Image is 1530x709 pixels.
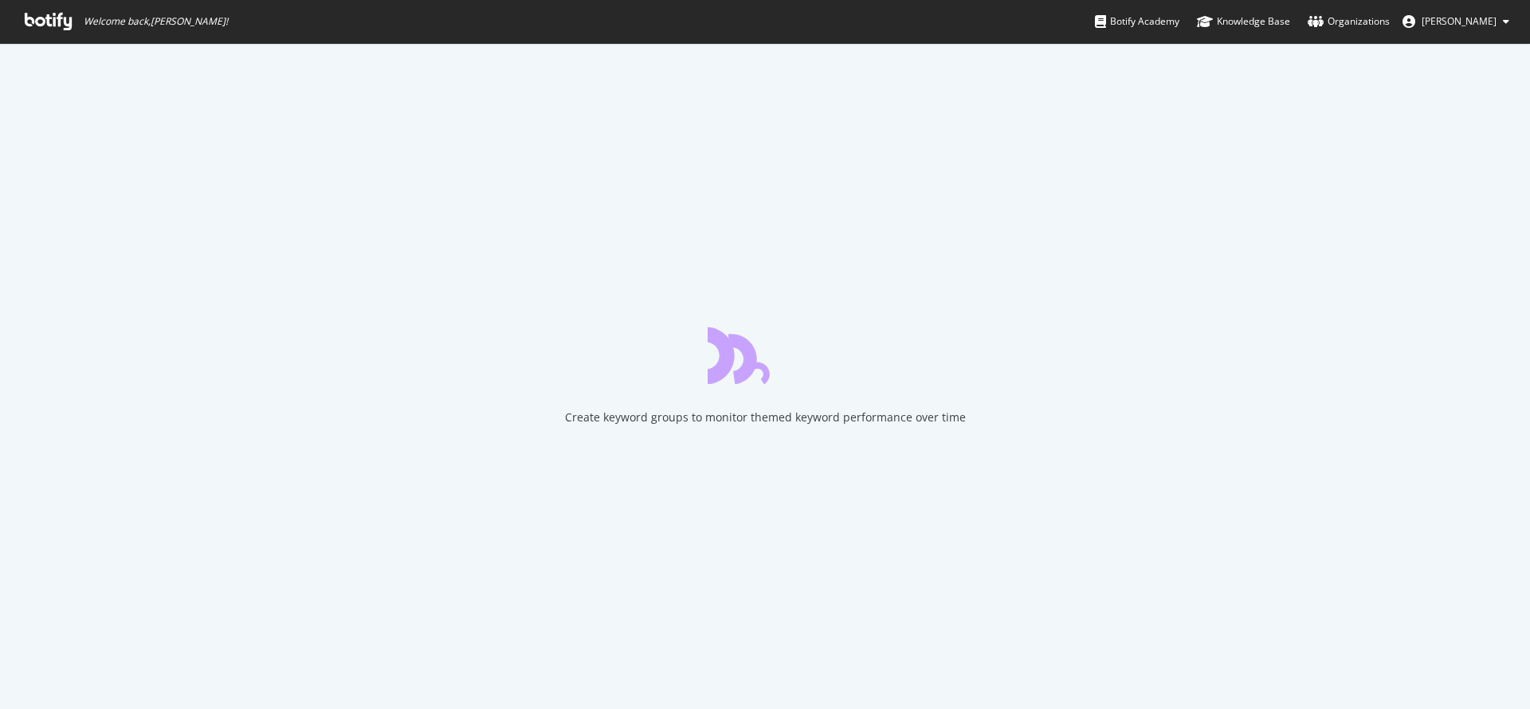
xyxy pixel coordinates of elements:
[708,327,822,384] div: animation
[84,15,228,28] span: Welcome back, [PERSON_NAME] !
[1390,9,1522,34] button: [PERSON_NAME]
[565,409,966,425] div: Create keyword groups to monitor themed keyword performance over time
[1197,14,1290,29] div: Knowledge Base
[1422,14,1497,28] span: Matthieu Cocteau
[1095,14,1179,29] div: Botify Academy
[1308,14,1390,29] div: Organizations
